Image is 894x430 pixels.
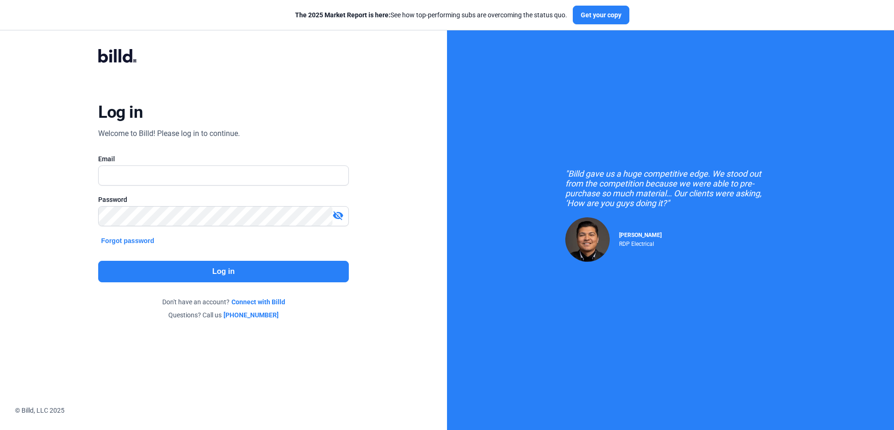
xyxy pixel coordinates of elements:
a: Connect with Billd [231,297,285,307]
div: See how top-performing subs are overcoming the status quo. [295,10,567,20]
div: RDP Electrical [619,238,662,247]
div: Welcome to Billd! Please log in to continue. [98,128,240,139]
button: Forgot password [98,236,157,246]
button: Get your copy [573,6,629,24]
span: The 2025 Market Report is here: [295,11,390,19]
div: Log in [98,102,143,122]
a: [PHONE_NUMBER] [223,310,279,320]
div: Password [98,195,348,204]
span: [PERSON_NAME] [619,232,662,238]
div: "Billd gave us a huge competitive edge. We stood out from the competition because we were able to... [565,169,776,208]
img: Raul Pacheco [565,217,610,262]
div: Email [98,154,348,164]
mat-icon: visibility_off [332,210,344,221]
div: Questions? Call us [98,310,348,320]
button: Log in [98,261,348,282]
div: Don't have an account? [98,297,348,307]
